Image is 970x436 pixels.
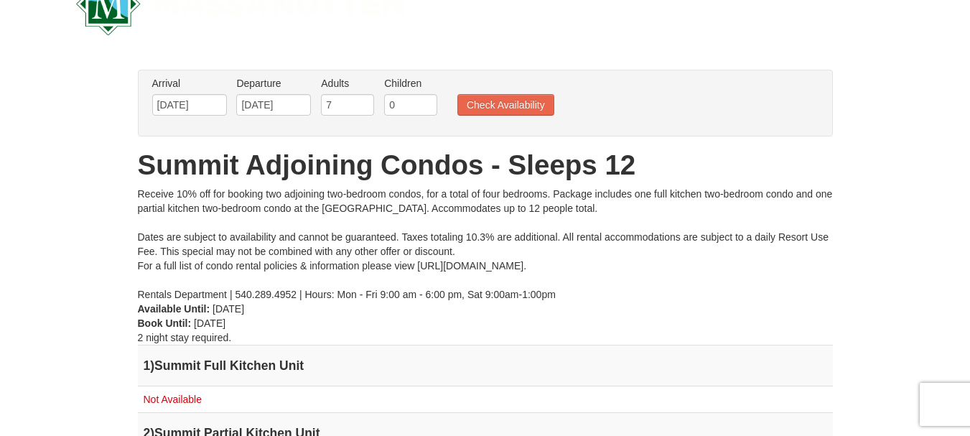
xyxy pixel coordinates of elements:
[384,76,437,91] label: Children
[138,187,833,302] div: Receive 10% off for booking two adjoining two-bedroom condos, for a total of four bedrooms. Packa...
[194,317,225,329] span: [DATE]
[213,303,244,315] span: [DATE]
[138,317,192,329] strong: Book Until:
[138,303,210,315] strong: Available Until:
[138,332,232,343] span: 2 night stay required.
[457,94,554,116] button: Check Availability
[144,394,202,405] span: Not Available
[144,358,827,373] h4: 1 Summit Full Kitchen Unit
[152,76,227,91] label: Arrival
[150,358,154,373] span: )
[138,151,833,180] h1: Summit Adjoining Condos - Sleeps 12
[236,76,311,91] label: Departure
[321,76,374,91] label: Adults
